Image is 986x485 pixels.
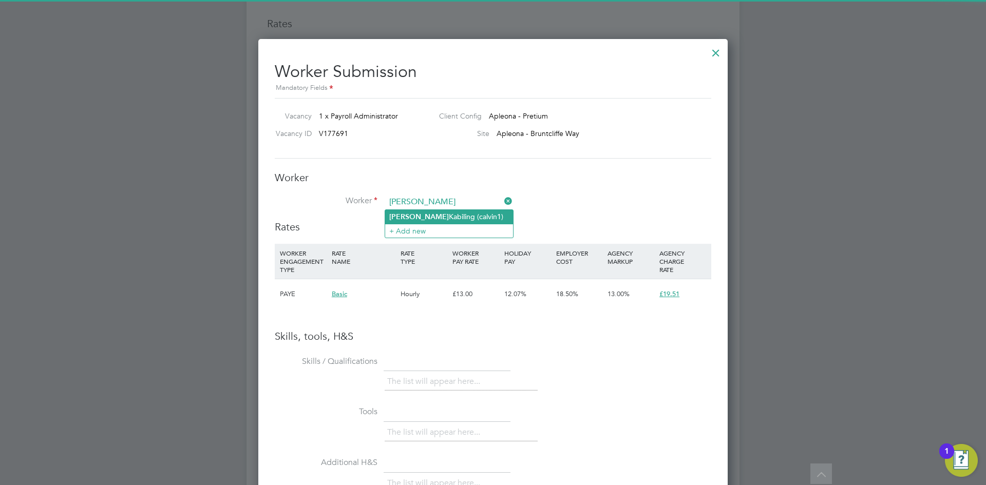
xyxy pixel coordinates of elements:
[329,244,398,270] div: RATE NAME
[385,210,513,224] li: Kabiling (calvin1)
[502,244,554,270] div: HOLIDAY PAY
[275,457,377,468] label: Additional H&S
[275,356,377,367] label: Skills / Qualifications
[605,244,657,270] div: AGENCY MARKUP
[275,220,711,234] h3: Rates
[275,196,377,206] label: Worker
[431,129,489,138] label: Site
[277,279,329,309] div: PAYE
[489,111,548,121] span: Apleona - Pretium
[450,244,502,270] div: WORKER PAY RATE
[271,129,312,138] label: Vacancy ID
[944,451,949,464] div: 1
[556,289,578,298] span: 18.50%
[398,279,450,309] div: Hourly
[497,129,579,138] span: Apleona - Bruntcliffe Way
[431,111,482,121] label: Client Config
[319,111,398,121] span: 1 x Payroll Administrator
[389,212,449,221] b: [PERSON_NAME]
[277,244,329,279] div: WORKER ENGAGEMENT TYPE
[275,329,711,343] h3: Skills, tools, H&S
[504,289,526,298] span: 12.07%
[608,289,630,298] span: 13.00%
[450,279,502,309] div: £13.00
[275,406,377,417] label: Tools
[554,244,605,270] div: EMPLOYER COST
[398,244,450,270] div: RATE TYPE
[275,171,711,184] h3: Worker
[332,289,347,298] span: Basic
[385,224,513,238] li: + Add new
[657,244,709,279] div: AGENCY CHARGE RATE
[275,53,711,94] h2: Worker Submission
[275,83,711,94] div: Mandatory Fields
[387,375,484,389] li: The list will appear here...
[271,111,312,121] label: Vacancy
[659,289,679,298] span: £19.51
[387,425,484,439] li: The list will appear here...
[386,195,513,210] input: Search for...
[319,129,348,138] span: V177691
[945,444,978,477] button: Open Resource Center, 1 new notification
